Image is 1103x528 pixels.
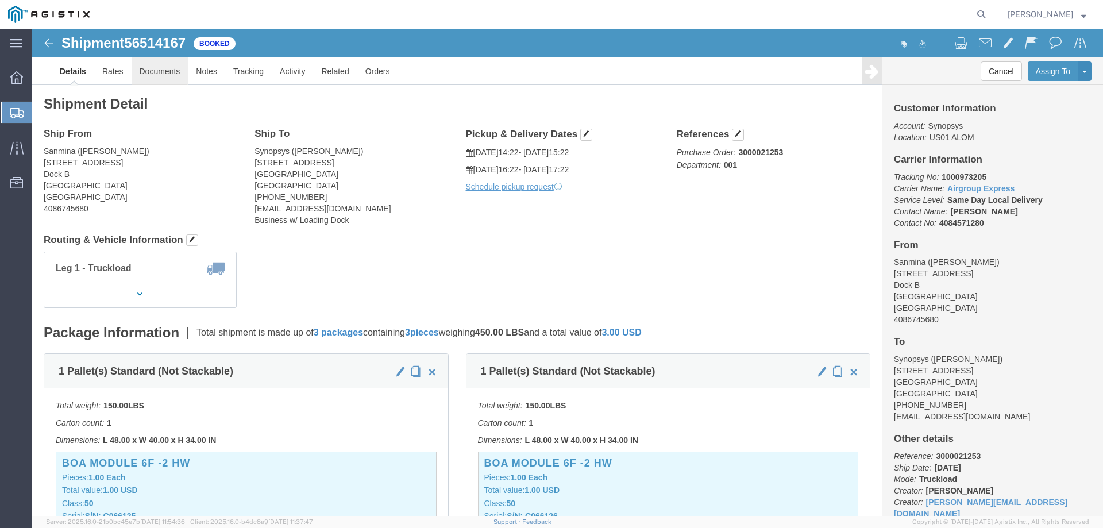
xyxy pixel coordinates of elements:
[522,518,551,525] a: Feedback
[1008,8,1073,21] span: Billy Lo
[8,6,90,23] img: logo
[493,518,522,525] a: Support
[268,518,313,525] span: [DATE] 11:37:47
[140,518,185,525] span: [DATE] 11:54:36
[1007,7,1087,21] button: [PERSON_NAME]
[32,29,1103,516] iframe: FS Legacy Container
[912,517,1089,527] span: Copyright © [DATE]-[DATE] Agistix Inc., All Rights Reserved
[46,518,185,525] span: Server: 2025.16.0-21b0bc45e7b
[190,518,313,525] span: Client: 2025.16.0-b4dc8a9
